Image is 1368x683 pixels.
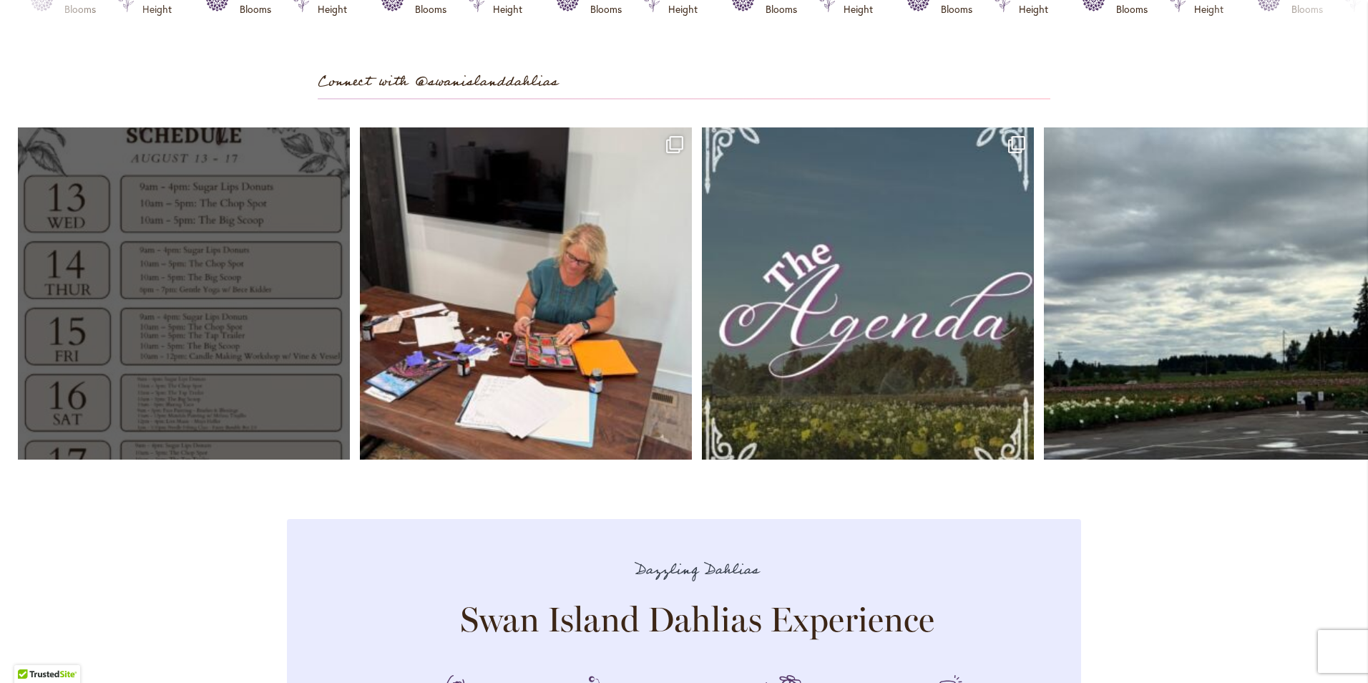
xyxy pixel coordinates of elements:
[371,599,1022,639] h2: Swan Island Dahlias Experience
[371,558,1022,582] p: Dazzling Dahlias
[318,70,558,94] span: Connect with @swanislanddahlias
